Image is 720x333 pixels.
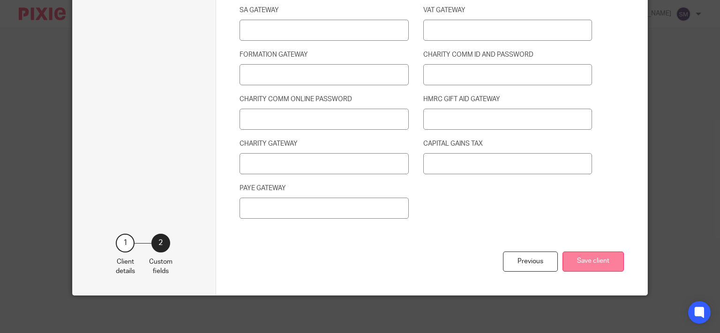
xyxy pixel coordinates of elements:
[149,257,172,276] p: Custom fields
[240,95,408,104] label: CHARITY COMM ONLINE PASSWORD
[240,6,408,15] label: SA GATEWAY
[240,50,408,59] label: FORMATION GATEWAY
[423,6,592,15] label: VAT GATEWAY
[240,139,408,148] label: CHARITY GATEWAY
[151,234,170,252] div: 2
[240,184,408,193] label: PAYE GATEWAY
[423,95,592,104] label: HMRC GIFT AID GATEWAY
[423,50,592,59] label: CHARITY COMM ID AND PASSWORD
[116,234,135,252] div: 1
[503,252,558,272] div: Previous
[423,139,592,148] label: CAPITAL GAINS TAX
[562,252,624,272] button: Save client
[116,257,135,276] p: Client details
